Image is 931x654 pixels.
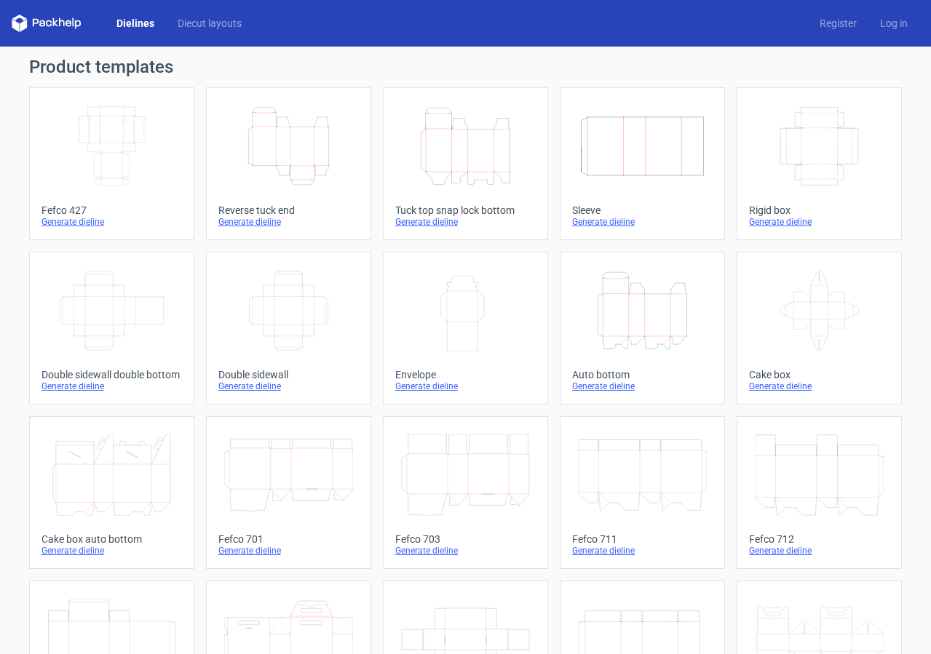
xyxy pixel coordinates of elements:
[395,369,536,380] div: Envelope
[572,204,713,216] div: Sleeve
[218,369,359,380] div: Double sidewall
[383,252,548,404] a: EnvelopeGenerate dieline
[395,380,536,392] div: Generate dieline
[41,380,182,392] div: Generate dieline
[737,252,902,404] a: Cake boxGenerate dieline
[560,252,725,404] a: Auto bottomGenerate dieline
[218,380,359,392] div: Generate dieline
[395,545,536,557] div: Generate dieline
[572,545,713,557] div: Generate dieline
[41,204,182,216] div: Fefco 427
[737,87,902,240] a: Rigid boxGenerate dieline
[29,252,194,404] a: Double sidewall double bottomGenerate dieline
[218,204,359,216] div: Reverse tuck end
[41,216,182,228] div: Generate dieline
[572,380,713,392] div: Generate dieline
[572,369,713,380] div: Auto bottom
[749,204,890,216] div: Rigid box
[560,416,725,569] a: Fefco 711Generate dieline
[218,216,359,228] div: Generate dieline
[29,58,903,76] h1: Product templates
[41,533,182,545] div: Cake box auto bottom
[383,87,548,240] a: Tuck top snap lock bottomGenerate dieline
[105,16,166,31] a: Dielines
[29,416,194,569] a: Cake box auto bottomGenerate dieline
[218,545,359,557] div: Generate dieline
[206,416,371,569] a: Fefco 701Generate dieline
[29,87,194,240] a: Fefco 427Generate dieline
[383,416,548,569] a: Fefco 703Generate dieline
[395,216,536,228] div: Generate dieline
[395,204,536,216] div: Tuck top snap lock bottom
[868,16,919,31] a: Log in
[808,16,868,31] a: Register
[572,216,713,228] div: Generate dieline
[166,16,253,31] a: Diecut layouts
[395,533,536,545] div: Fefco 703
[749,216,890,228] div: Generate dieline
[749,545,890,557] div: Generate dieline
[41,369,182,380] div: Double sidewall double bottom
[749,369,890,380] div: Cake box
[206,252,371,404] a: Double sidewallGenerate dieline
[41,545,182,557] div: Generate dieline
[206,87,371,240] a: Reverse tuck endGenerate dieline
[572,533,713,545] div: Fefco 711
[749,533,890,545] div: Fefco 712
[560,87,725,240] a: SleeveGenerate dieline
[749,380,890,392] div: Generate dieline
[737,416,902,569] a: Fefco 712Generate dieline
[218,533,359,545] div: Fefco 701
